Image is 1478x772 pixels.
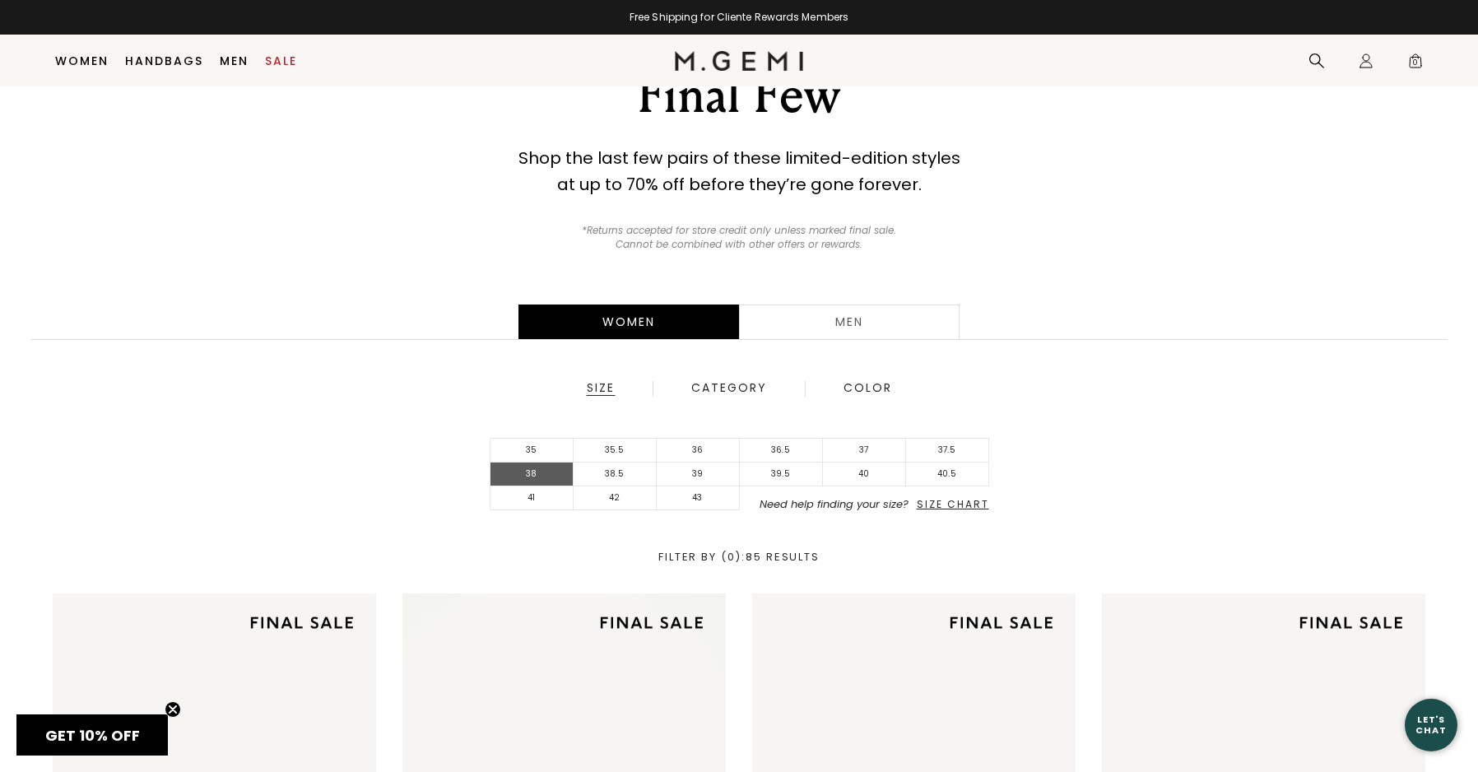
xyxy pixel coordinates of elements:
li: 36.5 [740,439,823,463]
a: Men [739,305,960,339]
li: 38.5 [574,463,657,486]
li: 38 [490,463,574,486]
li: 41 [490,486,574,510]
div: Let's Chat [1405,714,1457,735]
li: 39.5 [740,463,823,486]
li: 43 [657,486,740,510]
a: Sale [265,54,297,67]
li: Need help finding your size? [740,499,989,510]
p: *Returns accepted for store credit only unless marked final sale. Cannot be combined with other o... [573,224,906,252]
a: Handbags [125,54,203,67]
span: Size Chart [917,497,989,511]
li: 39 [657,463,740,486]
a: Men [220,54,249,67]
img: M.Gemi [675,51,804,71]
li: 40.5 [906,463,989,486]
div: Size [586,381,616,396]
img: final sale tag [937,603,1066,643]
a: Women [55,54,109,67]
div: Women [518,305,739,339]
div: Filter By (0) : 85 Results [21,551,1457,563]
li: 37.5 [906,439,989,463]
li: 42 [574,486,657,510]
li: 37 [823,439,906,463]
span: GET 10% OFF [45,725,140,746]
div: Category [690,381,768,396]
div: Color [843,381,893,396]
strong: Shop the last few pairs of these limited-edition styles at up to 70% off before they’re gone fore... [518,146,960,196]
img: final sale tag [587,603,716,643]
li: 40 [823,463,906,486]
img: final sale tag [1286,603,1415,643]
li: 35.5 [574,439,657,463]
button: Close teaser [165,701,181,718]
div: GET 10% OFFClose teaser [16,714,168,756]
div: Final Few [453,66,1025,125]
li: 36 [657,439,740,463]
img: final sale tag [237,603,366,643]
span: 0 [1407,56,1424,72]
li: 35 [490,439,574,463]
